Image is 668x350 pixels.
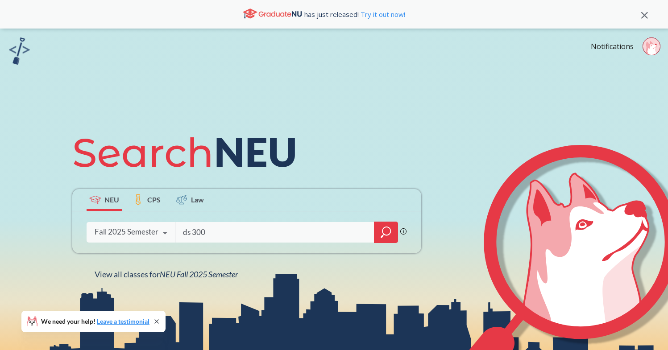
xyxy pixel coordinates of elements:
[591,41,634,51] a: Notifications
[41,318,149,325] span: We need your help!
[95,227,158,237] div: Fall 2025 Semester
[182,223,368,242] input: Class, professor, course number, "phrase"
[191,194,204,205] span: Law
[9,37,30,65] img: sandbox logo
[9,37,30,67] a: sandbox logo
[160,269,238,279] span: NEU Fall 2025 Semester
[147,194,161,205] span: CPS
[104,194,119,205] span: NEU
[304,9,405,19] span: has just released!
[359,10,405,19] a: Try it out now!
[95,269,238,279] span: View all classes for
[374,222,398,243] div: magnifying glass
[381,226,391,239] svg: magnifying glass
[97,317,149,325] a: Leave a testimonial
